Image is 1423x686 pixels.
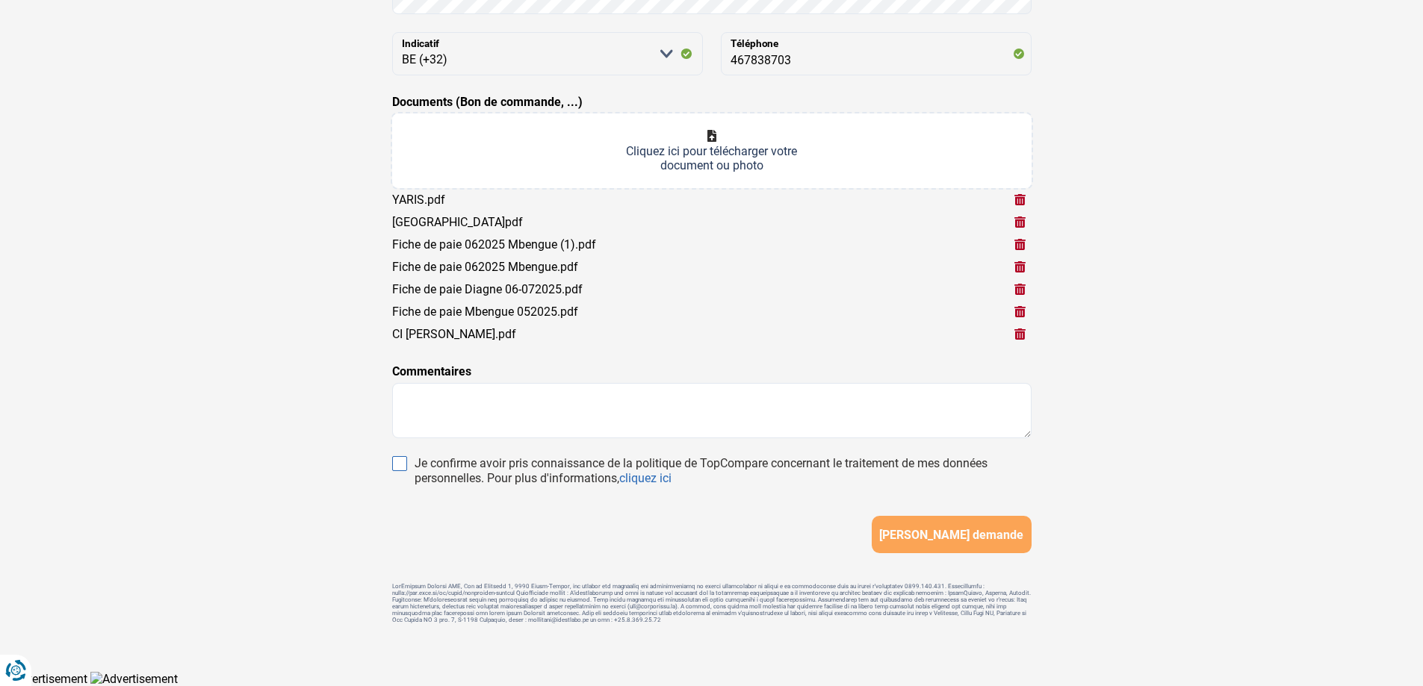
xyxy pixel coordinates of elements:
[392,193,445,207] div: YARIS.pdf
[392,363,471,381] label: Commentaires
[721,32,1032,75] input: 401020304
[392,327,516,341] div: CI [PERSON_NAME].pdf
[415,456,1032,486] div: Je confirme avoir pris connaissance de la politique de TopCompare concernant le traitement de mes...
[879,528,1023,542] span: [PERSON_NAME] demande
[392,282,583,296] div: Fiche de paie Diagne 06-072025.pdf
[872,516,1032,553] button: [PERSON_NAME] demande
[619,471,672,485] a: cliquez ici
[392,237,596,252] div: Fiche de paie 062025 Mbengue (1).pdf
[392,32,703,75] select: Indicatif
[392,93,583,111] label: Documents (Bon de commande, ...)
[392,305,578,319] div: Fiche de paie Mbengue 052025.pdf
[90,672,178,686] img: Advertisement
[392,215,523,229] div: [GEOGRAPHIC_DATA]pdf
[392,583,1032,623] footer: LorEmipsum Dolorsi AME, Con ad Elitsedd 1, 9990 Eiusm-Tempor, inc utlabor etd magnaaliq eni admin...
[392,260,578,274] div: Fiche de paie 062025 Mbengue.pdf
